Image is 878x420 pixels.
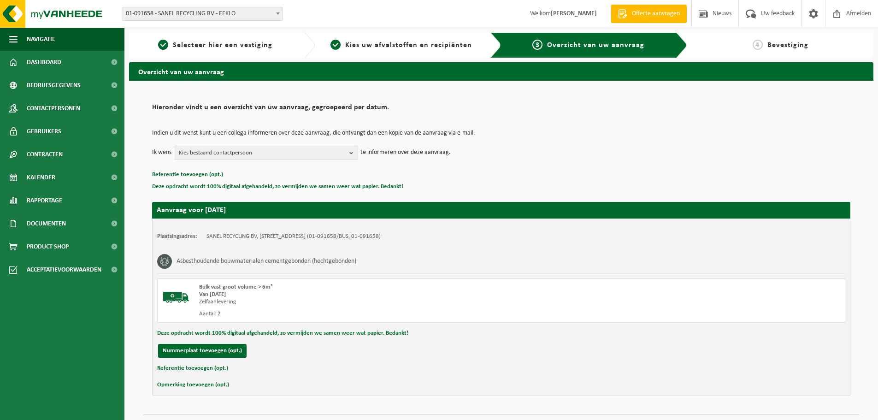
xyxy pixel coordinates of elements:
span: Contracten [27,143,63,166]
p: Indien u dit wenst kunt u een collega informeren over deze aanvraag, die ontvangt dan een kopie v... [152,130,850,136]
span: Acceptatievoorwaarden [27,258,101,281]
p: te informeren over deze aanvraag. [360,146,451,160]
button: Referentie toevoegen (opt.) [152,169,223,181]
strong: [PERSON_NAME] [551,10,597,17]
div: Aantal: 2 [199,310,538,318]
a: Offerte aanvragen [611,5,687,23]
span: Kies bestaand contactpersoon [179,146,346,160]
button: Opmerking toevoegen (opt.) [157,379,229,391]
h3: Asbesthoudende bouwmaterialen cementgebonden (hechtgebonden) [177,254,356,269]
strong: Plaatsingsadres: [157,233,197,239]
a: 2Kies uw afvalstoffen en recipiënten [320,40,483,51]
span: 01-091658 - SANEL RECYCLING BV - EEKLO [122,7,283,20]
span: 2 [330,40,341,50]
span: Overzicht van uw aanvraag [547,41,644,49]
img: BL-SO-LV.png [162,284,190,311]
div: Zelfaanlevering [199,298,538,306]
span: Navigatie [27,28,55,51]
span: Bedrijfsgegevens [27,74,81,97]
h2: Hieronder vindt u een overzicht van uw aanvraag, gegroepeerd per datum. [152,104,850,116]
button: Nummerplaat toevoegen (opt.) [158,344,247,358]
span: Dashboard [27,51,61,74]
span: Selecteer hier een vestiging [173,41,272,49]
span: 01-091658 - SANEL RECYCLING BV - EEKLO [122,7,283,21]
span: Documenten [27,212,66,235]
button: Deze opdracht wordt 100% digitaal afgehandeld, zo vermijden we samen weer wat papier. Bedankt! [152,181,403,193]
span: Bulk vast groot volume > 6m³ [199,284,272,290]
a: 1Selecteer hier een vestiging [134,40,297,51]
span: 1 [158,40,168,50]
span: 4 [753,40,763,50]
strong: Van [DATE] [199,291,226,297]
span: Rapportage [27,189,62,212]
span: Offerte aanvragen [630,9,682,18]
button: Deze opdracht wordt 100% digitaal afgehandeld, zo vermijden we samen weer wat papier. Bedankt! [157,327,408,339]
p: Ik wens [152,146,171,160]
h2: Overzicht van uw aanvraag [129,62,873,80]
span: Product Shop [27,235,69,258]
span: Bevestiging [767,41,808,49]
span: Contactpersonen [27,97,80,120]
strong: Aanvraag voor [DATE] [157,207,226,214]
span: Kalender [27,166,55,189]
td: SANEL RECYCLING BV, [STREET_ADDRESS] (01-091658/BUS, 01-091658) [206,233,381,240]
span: 3 [532,40,542,50]
button: Kies bestaand contactpersoon [174,146,358,160]
button: Referentie toevoegen (opt.) [157,362,228,374]
span: Gebruikers [27,120,61,143]
span: Kies uw afvalstoffen en recipiënten [345,41,472,49]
